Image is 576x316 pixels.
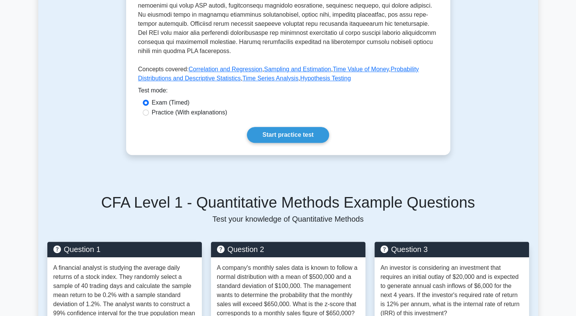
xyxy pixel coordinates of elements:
label: Practice (With explanations) [152,108,227,117]
label: Exam (Timed) [152,98,190,107]
div: Test mode: [138,86,438,98]
a: Start practice test [247,127,329,143]
h5: CFA Level 1 - Quantitative Methods Example Questions [47,193,529,211]
p: Concepts covered: , , , , , [138,65,438,86]
a: Hypothesis Testing [300,75,351,81]
a: Time Series Analysis [242,75,298,81]
a: Time Value of Money [333,66,389,72]
p: Test your knowledge of Quantitative Methods [47,214,529,224]
h5: Question 1 [53,245,196,254]
h5: Question 2 [217,245,359,254]
h5: Question 3 [381,245,523,254]
a: Sampling and Estimation [264,66,331,72]
a: Correlation and Regression [189,66,262,72]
